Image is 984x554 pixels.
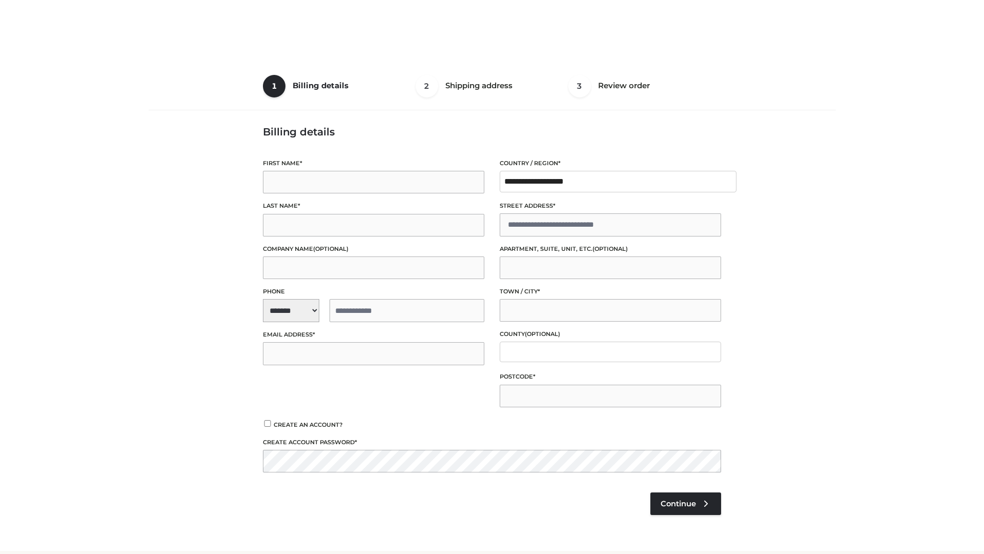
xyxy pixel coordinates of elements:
label: Country / Region [500,159,721,168]
label: Email address [263,330,484,340]
label: Apartment, suite, unit, etc. [500,244,721,254]
span: Continue [661,499,696,508]
span: 3 [568,75,591,97]
label: First name [263,159,484,168]
label: Town / City [500,287,721,296]
label: Phone [263,287,484,296]
label: Street address [500,201,721,211]
span: (optional) [313,245,348,252]
span: Shipping address [445,81,512,90]
label: Create account password [263,438,721,447]
span: Create an account? [274,421,343,428]
label: Postcode [500,372,721,382]
h3: Billing details [263,126,721,138]
span: Review order [598,81,650,90]
span: (optional) [592,245,628,252]
label: Last name [263,201,484,211]
span: Billing details [293,81,348,90]
label: Company name [263,244,484,254]
a: Continue [650,492,721,515]
label: County [500,329,721,339]
span: 2 [416,75,438,97]
span: (optional) [525,330,560,338]
input: Create an account? [263,420,272,427]
span: 1 [263,75,285,97]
